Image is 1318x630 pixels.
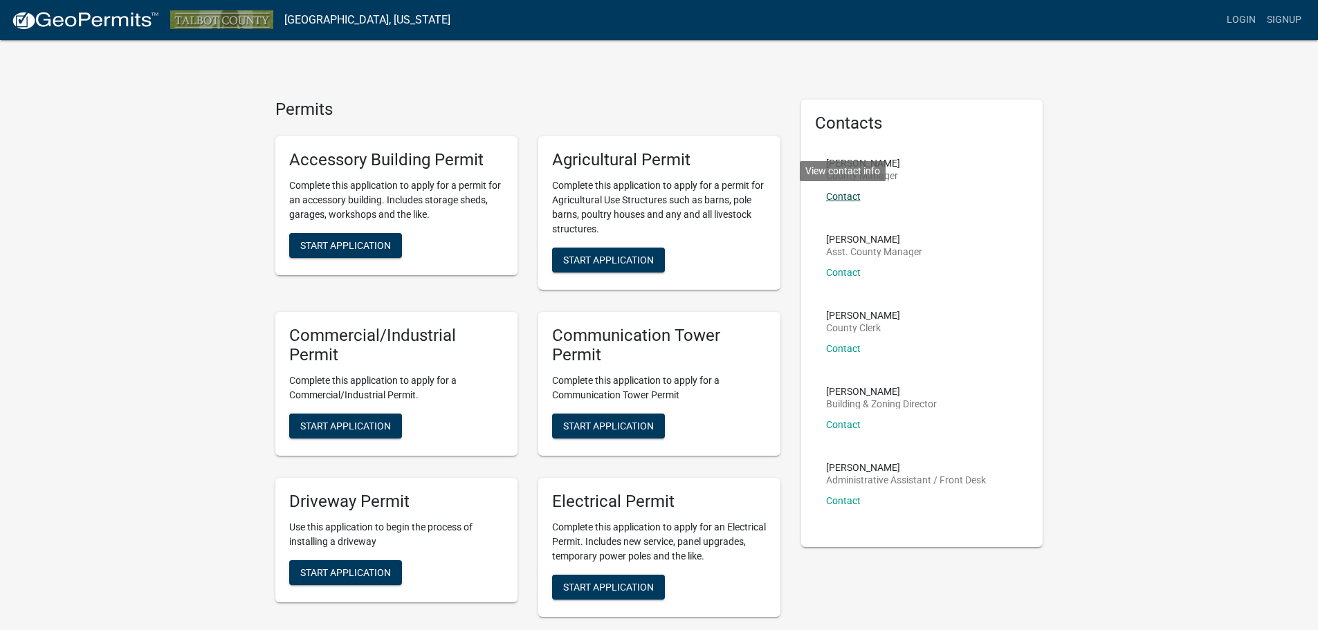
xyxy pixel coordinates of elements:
[826,343,861,354] a: Contact
[815,113,1029,133] h5: Contacts
[300,420,391,432] span: Start Application
[289,326,504,366] h5: Commercial/Industrial Permit
[552,373,767,402] p: Complete this application to apply for a Communication Tower Permit
[826,495,861,506] a: Contact
[826,323,900,333] p: County Clerk
[826,247,922,257] p: Asst. County Manager
[552,178,767,237] p: Complete this application to apply for a permit for Agricultural Use Structures such as barns, po...
[563,254,654,265] span: Start Application
[552,248,665,272] button: Start Application
[300,239,391,250] span: Start Application
[826,419,861,430] a: Contact
[826,267,861,278] a: Contact
[826,387,937,396] p: [PERSON_NAME]
[552,150,767,170] h5: Agricultural Permit
[826,311,900,320] p: [PERSON_NAME]
[289,414,402,438] button: Start Application
[826,191,861,202] a: Contact
[563,420,654,432] span: Start Application
[826,399,937,409] p: Building & Zoning Director
[289,560,402,585] button: Start Application
[552,414,665,438] button: Start Application
[563,581,654,592] span: Start Application
[826,463,986,472] p: [PERSON_NAME]
[826,475,986,485] p: Administrative Assistant / Front Desk
[284,8,450,32] a: [GEOGRAPHIC_DATA], [US_STATE]
[552,575,665,600] button: Start Application
[289,178,504,222] p: Complete this application to apply for a permit for an accessory building. Includes storage sheds...
[552,492,767,512] h5: Electrical Permit
[289,150,504,170] h5: Accessory Building Permit
[826,234,922,244] p: [PERSON_NAME]
[1221,7,1261,33] a: Login
[1261,7,1307,33] a: Signup
[552,326,767,366] h5: Communication Tower Permit
[170,10,273,29] img: Talbot County, Georgia
[289,520,504,549] p: Use this application to begin the process of installing a driveway
[275,100,780,120] h4: Permits
[289,492,504,512] h5: Driveway Permit
[300,566,391,577] span: Start Application
[552,520,767,564] p: Complete this application to apply for an Electrical Permit. Includes new service, panel upgrades...
[289,233,402,258] button: Start Application
[826,158,900,168] p: [PERSON_NAME]
[289,373,504,402] p: Complete this application to apply for a Commercial/Industrial Permit.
